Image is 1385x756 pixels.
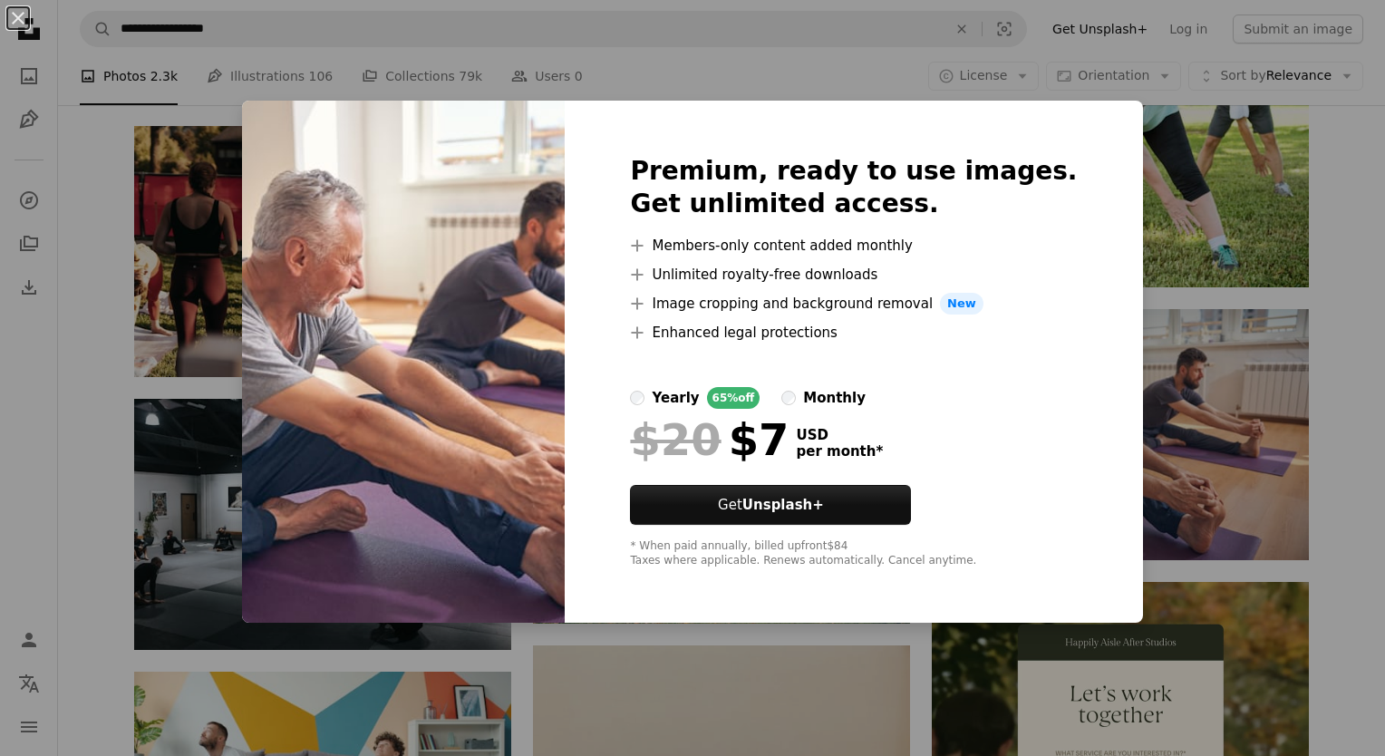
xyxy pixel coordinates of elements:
span: $20 [630,416,721,463]
li: Image cropping and background removal [630,293,1077,315]
span: per month * [796,443,883,460]
div: $7 [630,416,789,463]
img: premium_photo-1661499564790-e5b41674a166 [242,101,565,623]
strong: Unsplash+ [742,497,824,513]
span: New [940,293,983,315]
button: GetUnsplash+ [630,485,911,525]
h2: Premium, ready to use images. Get unlimited access. [630,155,1077,220]
li: Members-only content added monthly [630,235,1077,257]
span: USD [796,427,883,443]
div: * When paid annually, billed upfront $84 Taxes where applicable. Renews automatically. Cancel any... [630,539,1077,568]
div: 65% off [707,387,760,409]
li: Enhanced legal protections [630,322,1077,344]
input: monthly [781,391,796,405]
input: yearly65%off [630,391,644,405]
div: yearly [652,387,699,409]
li: Unlimited royalty-free downloads [630,264,1077,286]
div: monthly [803,387,866,409]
